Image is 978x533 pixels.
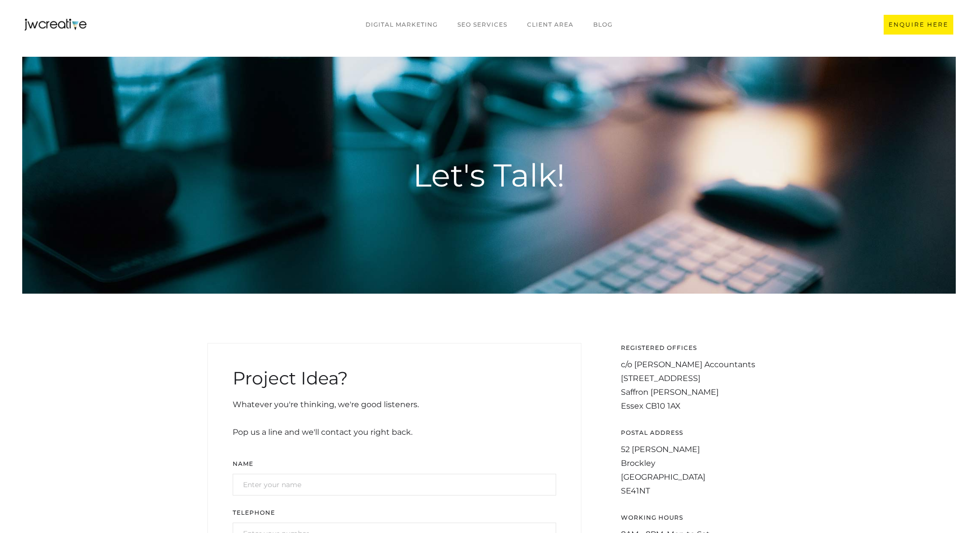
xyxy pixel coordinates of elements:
input: Enter your name [233,474,556,495]
a: home [25,19,86,31]
a: ENQUIRE HERE [884,15,953,35]
div: registered offices [621,343,771,353]
div: ENQUIRE HERE [889,20,948,30]
a: BLOG [583,15,622,34]
h1: Let's Talk! [207,155,771,195]
label: TELEPHONE [233,508,556,518]
h2: Project Idea? [233,366,556,390]
div: postal address [621,428,771,438]
label: Name [233,459,556,469]
div: 52 [PERSON_NAME] Brockley [GEOGRAPHIC_DATA] SE41NT [621,443,771,498]
a: CLIENT AREA [517,15,583,34]
div: c/o [PERSON_NAME] Accountants [STREET_ADDRESS] Saffron [PERSON_NAME] Essex CB10 1AX [621,358,771,413]
a: Digital marketing [356,15,448,34]
a: SEO Services [448,15,517,34]
div: Whatever you're thinking, we're good listeners. Pop us a line and we'll contact you right back. [233,398,556,439]
div: WORKING HOURS [621,513,771,523]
